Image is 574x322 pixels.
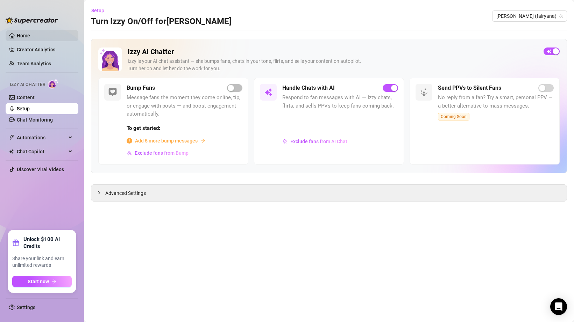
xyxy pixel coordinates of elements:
h5: Send PPVs to Silent Fans [438,84,501,92]
div: Open Intercom Messenger [550,298,567,315]
h5: Bump Fans [127,84,155,92]
span: info-circle [127,138,132,144]
span: Setup [91,8,104,13]
a: Discover Viral Videos [17,167,64,172]
img: svg%3e [264,88,272,96]
span: Coming Soon [438,113,469,120]
span: arrow-right [52,279,57,284]
a: Chat Monitoring [17,117,53,123]
div: Izzy is your AI chat assistant — she bumps fans, chats in your tone, flirts, and sells your conte... [128,58,538,72]
h5: Handle Chats with AI [282,84,335,92]
button: Exclude fans from AI Chat [282,136,348,147]
span: Respond to fan messages with AI — Izzy chats, flirts, and sells PPVs to keep fans coming back. [282,94,398,110]
span: No reply from a fan? Try a smart, personal PPV — a better alternative to mass messages. [438,94,554,110]
a: Home [17,33,30,38]
span: ana (fairyana) [496,11,563,21]
span: team [559,14,563,18]
span: Automations [17,132,66,143]
img: Chat Copilot [9,149,14,154]
span: arrow-right [200,138,205,143]
span: Add 5 more bump messages [135,137,198,145]
a: Team Analytics [17,61,51,66]
img: Izzy AI Chatter [98,47,122,71]
span: Message fans the moment they come online, tip, or engage with posts — and boost engagement automa... [127,94,242,118]
span: Exclude fans from Bump [135,150,189,156]
span: Izzy AI Chatter [10,81,45,88]
a: Settings [17,305,35,310]
img: svg%3e [420,88,428,96]
img: svg%3e [108,88,117,96]
a: Creator Analytics [17,44,73,55]
span: Share your link and earn unlimited rewards [12,255,72,269]
strong: Unlock $100 AI Credits [23,236,72,250]
img: svg%3e [283,139,288,144]
span: Exclude fans from AI Chat [290,139,347,144]
span: Advanced Settings [105,189,146,197]
img: logo-BBDzfeDw.svg [6,17,58,24]
a: Content [17,95,35,100]
button: Start nowarrow-right [12,276,72,287]
img: AI Chatter [48,79,59,89]
span: thunderbolt [9,135,15,140]
span: Start now [28,279,49,284]
h3: Turn Izzy On/Off for [PERSON_NAME] [91,16,232,27]
a: Setup [17,106,30,111]
h2: Izzy AI Chatter [128,47,538,56]
span: Chat Copilot [17,146,66,157]
strong: To get started: [127,125,160,131]
span: collapsed [97,191,101,195]
div: collapsed [97,189,105,197]
button: Exclude fans from Bump [127,147,189,159]
span: gift [12,239,19,246]
img: svg%3e [127,151,132,155]
button: Setup [91,5,110,16]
